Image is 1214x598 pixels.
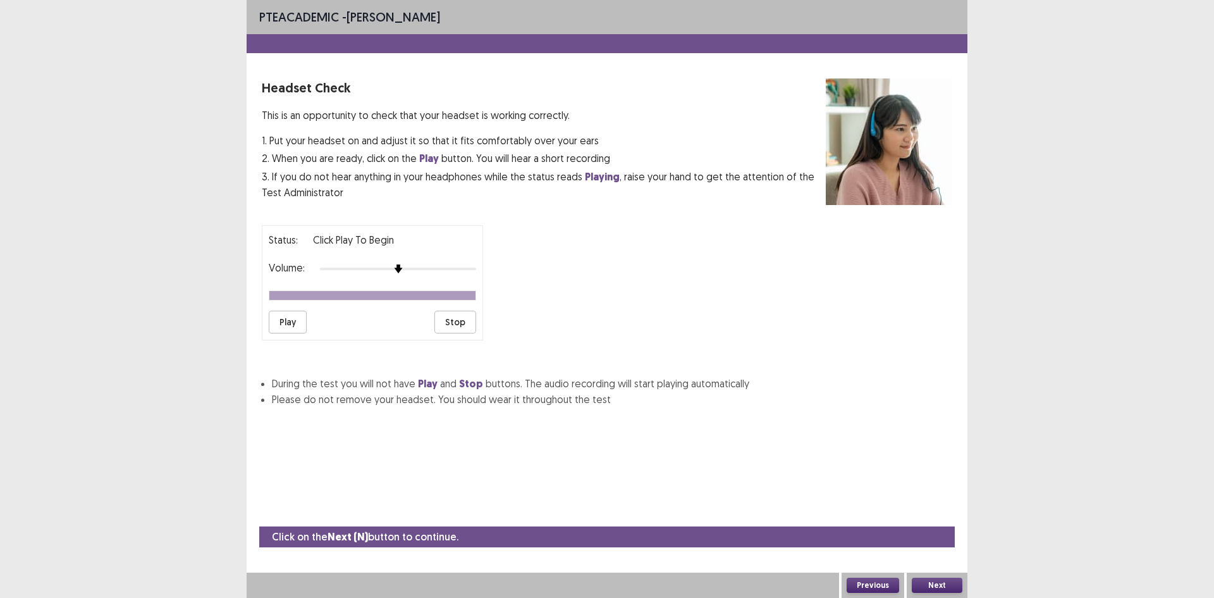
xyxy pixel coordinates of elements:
button: Stop [434,311,476,333]
strong: Next (N) [328,530,368,544]
p: This is an opportunity to check that your headset is working correctly. [262,108,826,123]
p: Headset Check [262,78,826,97]
strong: Play [419,152,439,165]
img: arrow-thumb [394,265,403,273]
strong: Playing [585,170,620,184]
p: 1. Put your headset on and adjust it so that it fits comfortably over your ears [262,133,826,148]
p: 3. If you do not hear anything in your headphones while the status reads , raise your hand to get... [262,169,826,200]
p: Click on the button to continue. [272,529,458,545]
strong: Stop [459,377,483,390]
img: headset test [826,78,952,205]
p: 2. When you are ready, click on the button. You will hear a short recording [262,151,826,166]
button: Previous [847,578,899,593]
p: Status: [269,232,298,247]
span: PTE academic [259,9,339,25]
p: - [PERSON_NAME] [259,8,440,27]
strong: Play [418,377,438,390]
button: Next [912,578,962,593]
li: During the test you will not have and buttons. The audio recording will start playing automatically [272,376,952,392]
li: Please do not remove your headset. You should wear it throughout the test [272,392,952,407]
p: Click Play to Begin [313,232,394,247]
p: Volume: [269,260,305,275]
button: Play [269,311,307,333]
